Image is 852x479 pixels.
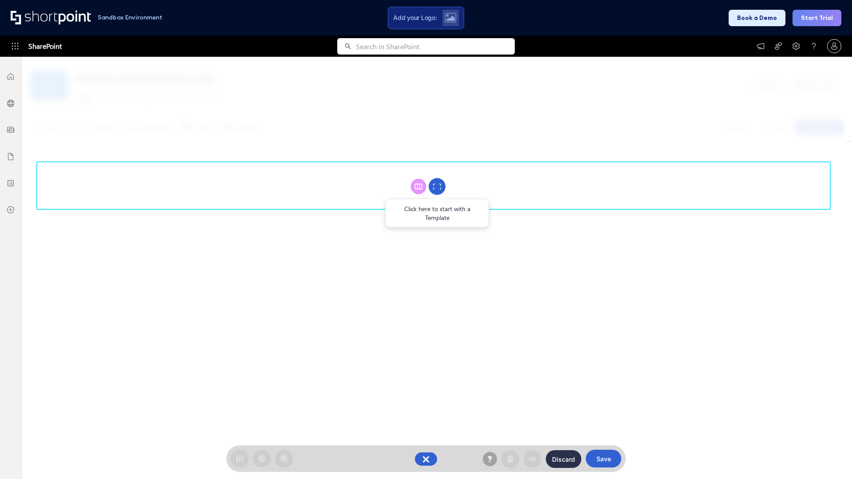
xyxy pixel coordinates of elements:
[692,376,852,479] iframe: Chat Widget
[546,450,581,468] button: Discard
[28,35,62,57] span: SharePoint
[586,450,621,467] button: Save
[445,13,456,23] img: Upload logo
[793,10,841,26] button: Start Trial
[98,15,162,20] h1: Sandbox Environment
[729,10,785,26] button: Book a Demo
[393,14,437,22] span: Add your Logo:
[356,38,515,55] input: Search in SharePoint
